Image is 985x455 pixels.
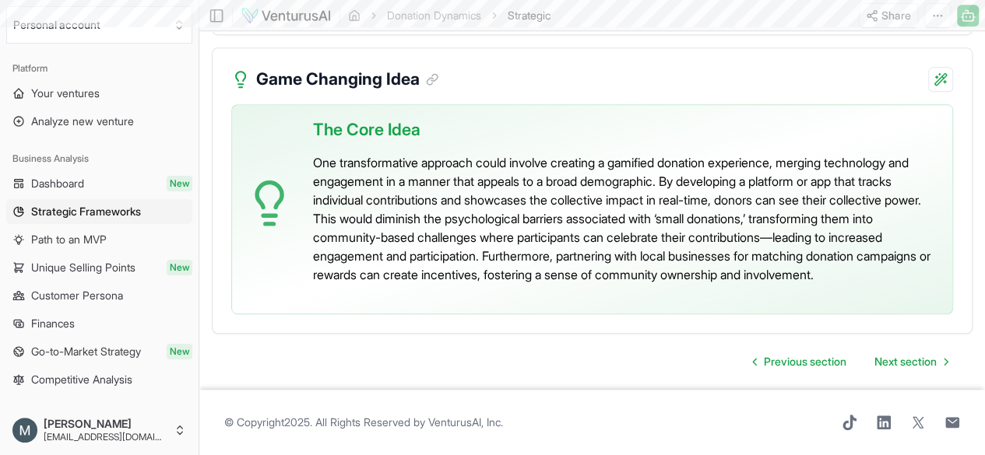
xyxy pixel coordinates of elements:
[31,316,75,331] span: Finances
[6,81,192,106] a: Your ventures
[6,339,192,364] a: Go-to-Market StrategyNew
[764,354,846,369] span: Previous section
[31,288,123,303] span: Customer Persona
[31,86,100,101] span: Your ventures
[874,354,937,369] span: Next section
[6,146,192,171] div: Business Analysis
[31,260,135,275] span: Unique Selling Points
[6,311,192,336] a: Finances
[313,153,940,284] p: One transformative approach could involve creating a gamified donation experience, merging techno...
[6,255,192,280] a: Unique Selling PointsNew
[167,260,192,275] span: New
[44,431,167,443] span: [EMAIL_ADDRESS][DOMAIN_NAME]
[44,417,167,431] span: [PERSON_NAME]
[224,415,503,430] span: © Copyright 2025 . All Rights Reserved by .
[862,346,960,377] a: Go to next page
[6,283,192,308] a: Customer Persona
[31,176,84,191] span: Dashboard
[6,227,192,252] a: Path to an MVP
[12,418,37,443] img: ACg8ocJYABQo2h2nCuNDQJAKpDz-ftgYNDlDQTzoLv5wrAIPj1yiqQ=s96-c
[6,367,192,392] a: Competitive Analysis
[31,372,132,387] span: Competitive Analysis
[428,415,501,429] a: VenturusAI, Inc
[31,344,141,359] span: Go-to-Market Strategy
[313,117,420,142] span: The Core Idea
[741,346,859,377] a: Go to previous page
[31,232,107,247] span: Path to an MVP
[167,176,192,191] span: New
[6,109,192,134] a: Analyze new venture
[741,346,960,377] nav: pagination
[6,199,192,224] a: Strategic Frameworks
[31,114,134,129] span: Analyze new venture
[31,204,141,219] span: Strategic Frameworks
[6,404,192,429] div: Tools
[6,171,192,196] a: DashboardNew
[256,67,438,92] h3: Game Changing Idea
[6,411,192,449] button: [PERSON_NAME][EMAIL_ADDRESS][DOMAIN_NAME]
[6,56,192,81] div: Platform
[167,344,192,359] span: New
